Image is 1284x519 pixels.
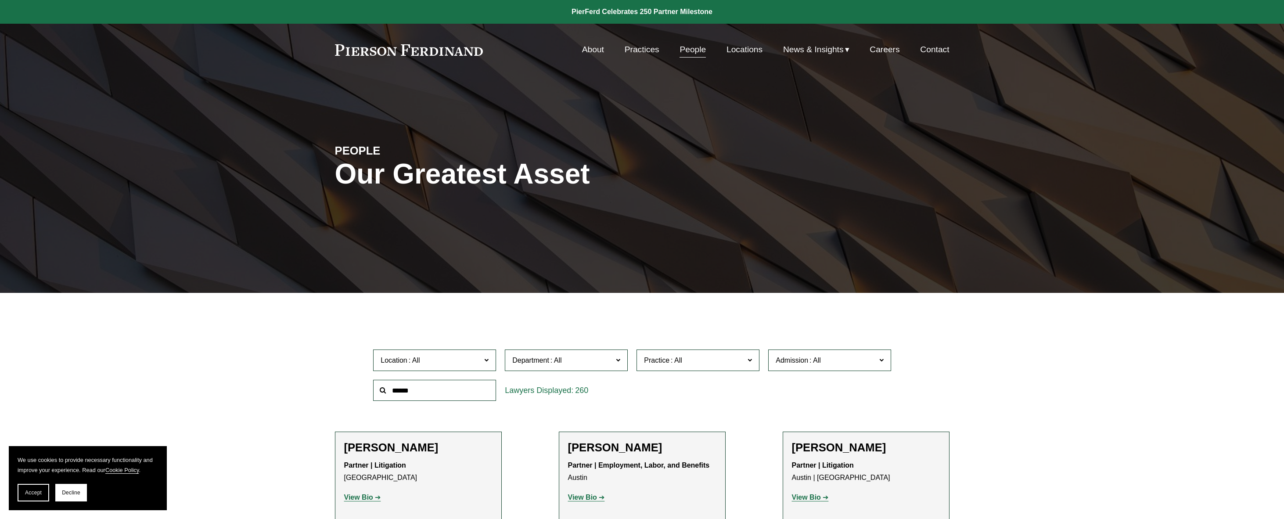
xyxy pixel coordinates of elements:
strong: Partner | Litigation [792,461,854,469]
button: Accept [18,484,49,501]
span: Decline [62,490,80,496]
span: News & Insights [783,42,844,58]
a: Careers [870,41,899,58]
a: View Bio [568,494,605,501]
span: Practice [644,357,669,364]
a: Locations [727,41,762,58]
p: Austin | [GEOGRAPHIC_DATA] [792,459,940,485]
p: Austin [568,459,716,485]
a: People [680,41,706,58]
a: View Bio [344,494,381,501]
button: Decline [55,484,87,501]
span: Admission [776,357,808,364]
a: Cookie Policy [105,467,139,473]
h2: [PERSON_NAME] [568,441,716,454]
p: [GEOGRAPHIC_DATA] [344,459,493,485]
a: View Bio [792,494,829,501]
a: Practices [625,41,659,58]
a: Contact [920,41,949,58]
h2: [PERSON_NAME] [344,441,493,454]
a: About [582,41,604,58]
span: Location [381,357,407,364]
strong: Partner | Litigation [344,461,406,469]
h4: PEOPLE [335,144,489,158]
h2: [PERSON_NAME] [792,441,940,454]
a: folder dropdown [783,41,849,58]
span: Department [512,357,549,364]
span: Accept [25,490,42,496]
strong: View Bio [568,494,597,501]
strong: Partner | Employment, Labor, and Benefits [568,461,710,469]
p: We use cookies to provide necessary functionality and improve your experience. Read our . [18,455,158,475]
strong: View Bio [344,494,373,501]
strong: View Bio [792,494,821,501]
span: 260 [575,386,588,395]
h1: Our Greatest Asset [335,158,745,190]
section: Cookie banner [9,446,167,510]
